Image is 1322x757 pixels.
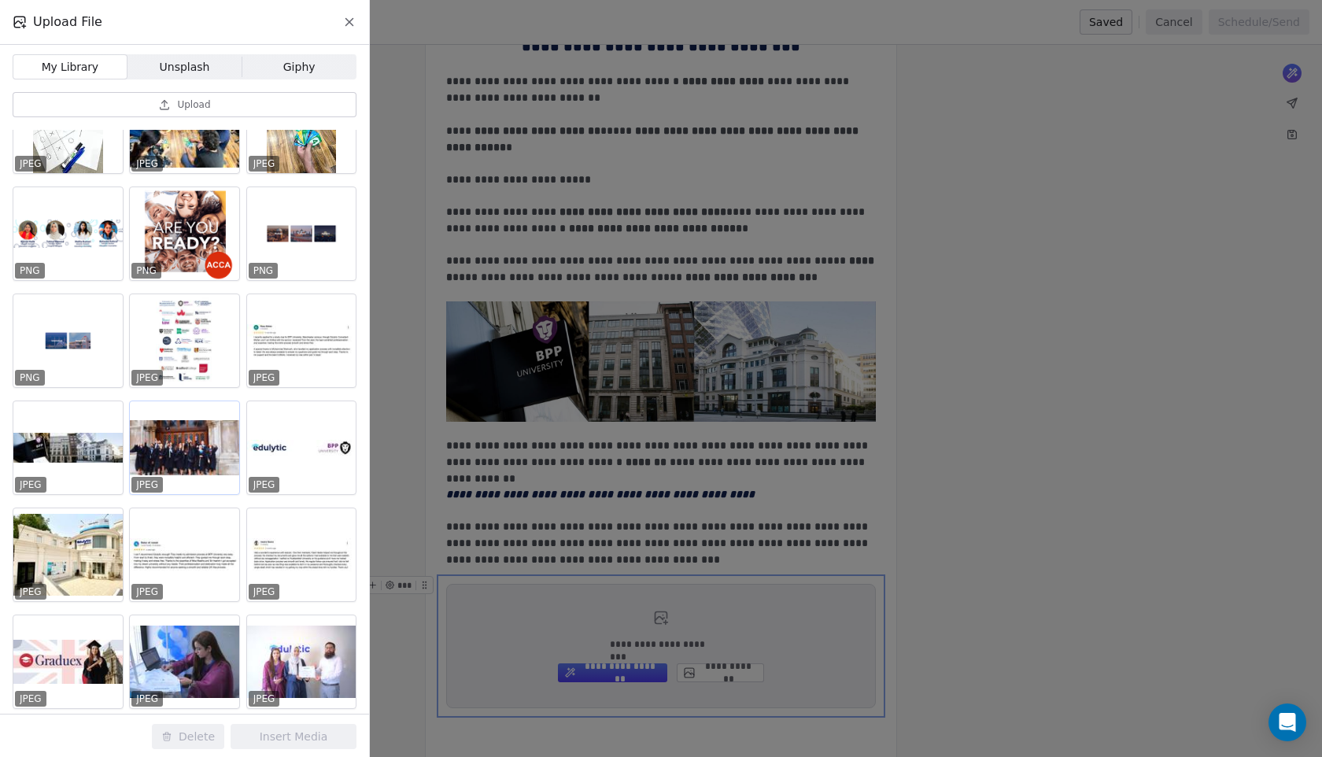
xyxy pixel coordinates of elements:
p: JPEG [253,692,275,705]
p: JPEG [20,478,42,491]
p: PNG [136,264,157,277]
p: JPEG [136,478,158,491]
span: Giphy [283,59,316,76]
p: JPEG [136,585,158,598]
p: JPEG [253,585,275,598]
p: PNG [253,264,274,277]
span: Upload File [33,13,102,31]
button: Upload [13,92,356,117]
p: JPEG [253,371,275,384]
span: Upload [177,98,210,111]
p: JPEG [253,157,275,170]
p: PNG [20,371,40,384]
div: Open Intercom Messenger [1268,703,1306,741]
p: JPEG [136,157,158,170]
p: JPEG [20,585,42,598]
p: JPEG [253,478,275,491]
button: Delete [152,724,224,749]
p: JPEG [136,692,158,705]
p: PNG [20,264,40,277]
button: Insert Media [231,724,356,749]
p: JPEG [20,157,42,170]
span: Unsplash [160,59,210,76]
p: JPEG [20,692,42,705]
p: JPEG [136,371,158,384]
